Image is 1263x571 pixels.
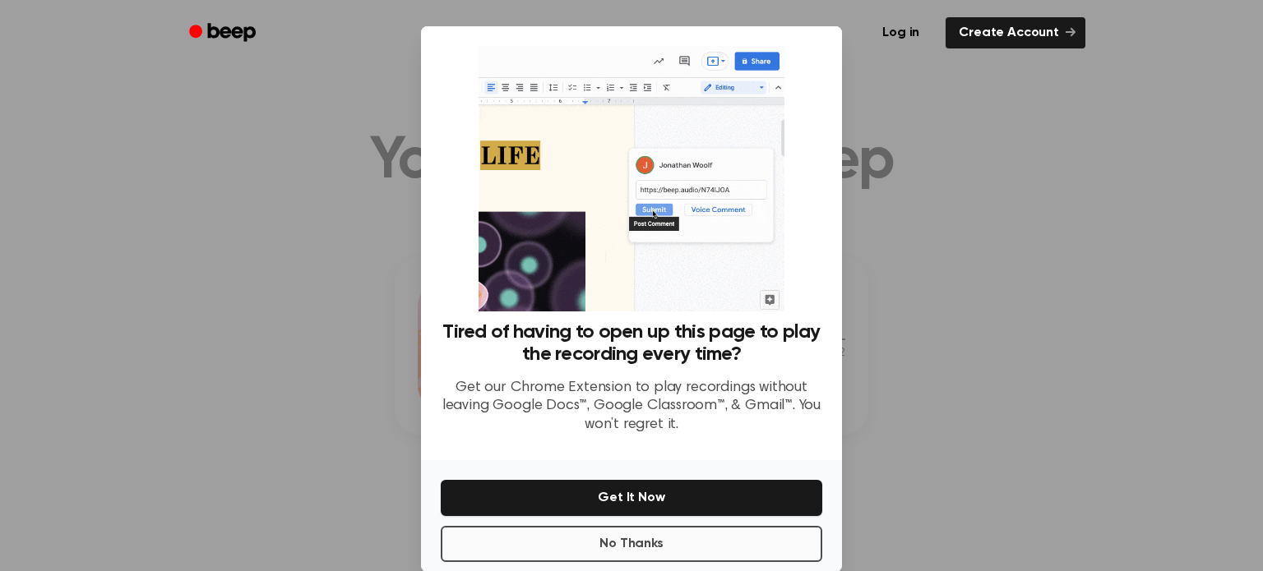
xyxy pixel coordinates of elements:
h3: Tired of having to open up this page to play the recording every time? [441,321,822,366]
p: Get our Chrome Extension to play recordings without leaving Google Docs™, Google Classroom™, & Gm... [441,379,822,435]
button: No Thanks [441,526,822,562]
a: Create Account [946,17,1085,48]
img: Beep extension in action [479,46,784,311]
a: Beep [178,17,271,49]
a: Log in [866,14,936,52]
button: Get It Now [441,480,822,516]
